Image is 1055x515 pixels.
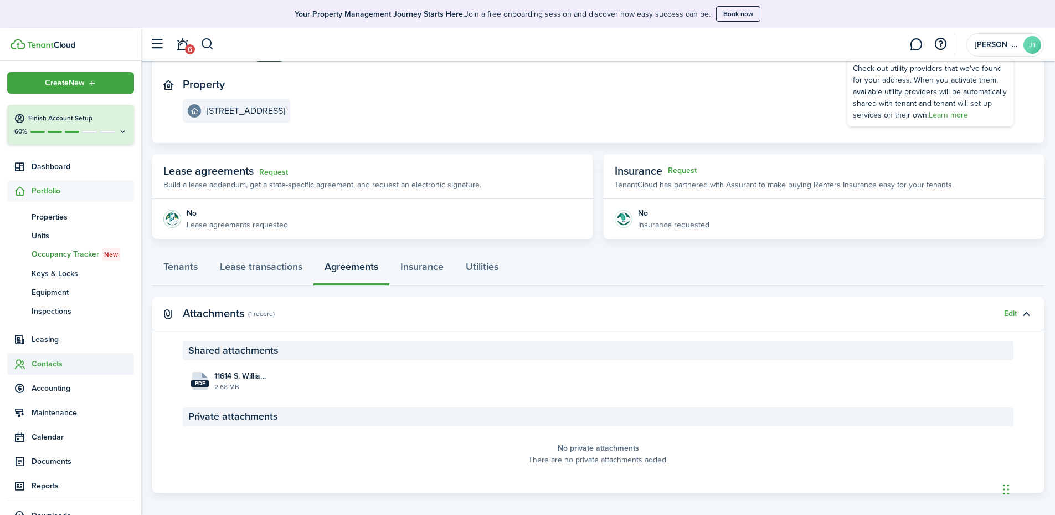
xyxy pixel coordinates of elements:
span: Documents [32,456,134,467]
span: John Tyler [975,41,1019,49]
img: Agreement e-sign [163,210,181,228]
span: Reports [32,480,134,492]
a: Notifications [172,30,193,59]
span: New [104,249,118,259]
span: Portfolio [32,185,134,197]
panel-main-title: Property [183,78,225,91]
span: Contacts [32,358,134,370]
button: Open resource center [931,35,950,54]
span: 11614 S. Williamsburg_ Hill.pdf [214,370,266,382]
file-size: 2.68 MB [214,382,266,392]
a: Utilities [455,253,510,286]
a: Dashboard [7,156,134,177]
button: Open menu [7,72,134,94]
button: Open sidebar [146,34,167,55]
div: No [638,207,709,219]
a: Learn more [929,109,968,121]
panel-main-subtitle: (1 record) [248,309,275,319]
span: Insurance [615,162,662,179]
p: 60% [14,127,28,136]
span: Lease agreements [163,162,254,179]
panel-main-title: Attachments [183,307,244,320]
span: 6 [185,44,195,54]
h4: Finish Account Setup [28,114,127,123]
span: Accounting [32,383,134,394]
div: No [187,207,288,219]
span: Equipment [32,287,134,298]
panel-main-placeholder-title: No private attachments [558,442,639,454]
a: Equipment [7,283,134,302]
iframe: Chat Widget [1000,462,1055,515]
a: Units [7,226,134,245]
span: Maintenance [32,407,134,419]
button: Book now [716,6,760,22]
panel-main-section-header: Shared attachments [183,341,1013,360]
file-icon: File [191,372,209,390]
p: Build a lease addendum, get a state-specific agreement, and request an electronic signature. [163,179,481,191]
p: Insurance requested [638,219,709,231]
button: Toggle accordion [1017,304,1036,323]
span: Dashboard [32,161,134,172]
span: Leasing [32,334,134,345]
avatar-text: JT [1023,36,1041,54]
span: Keys & Locks [32,268,134,279]
button: Request [668,166,697,175]
a: Occupancy TrackerNew [7,245,134,264]
span: Calendar [32,431,134,443]
button: Edit [1004,309,1017,318]
panel-main-placeholder-description: There are no private attachments added. [528,454,668,466]
b: Your Property Management Journey Starts Here. [295,8,465,20]
div: Drag [1003,473,1010,506]
a: Properties [7,207,134,226]
span: Occupancy Tracker [32,248,134,261]
a: Reports [7,475,134,497]
a: Tenants [152,253,209,286]
panel-main-section-header: Private attachments [183,407,1013,426]
img: TenantCloud [11,39,25,49]
p: Lease agreements requested [187,219,288,231]
panel-main-body: Toggle accordion [152,341,1044,493]
span: Create New [45,79,85,87]
a: Request [259,168,288,177]
a: Lease transactions [209,253,313,286]
div: Check out utility providers that we've found for your address. When you activate them, available ... [853,63,1008,121]
a: Inspections [7,302,134,320]
a: Insurance [389,253,455,286]
p: Join a free onboarding session and discover how easy success can be. [295,8,711,20]
span: Units [32,230,134,242]
file-extension: pdf [191,380,209,387]
a: Messaging [905,30,927,59]
span: Inspections [32,305,134,317]
img: Insurance protection [615,210,632,228]
a: Keys & Locks [7,264,134,283]
img: TenantCloud [27,42,75,48]
span: Properties [32,211,134,223]
p: TenantCloud has partnered with Assurant to make buying Renters Insurance easy for your tenants. [615,179,954,191]
e-details-info-title: [STREET_ADDRESS] [207,106,285,116]
button: Finish Account Setup60% [7,105,134,145]
button: Search [200,35,214,54]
